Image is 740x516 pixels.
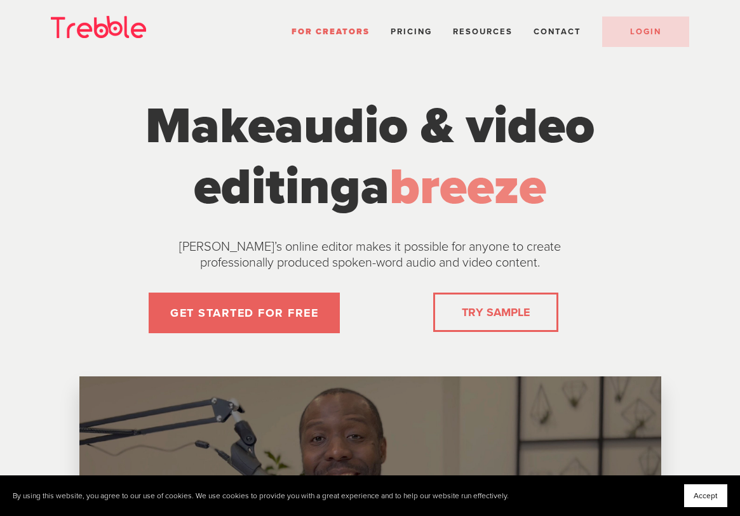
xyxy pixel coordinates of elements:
[13,491,509,501] p: By using this website, you agree to our use of cookies. We use cookies to provide you with a grea...
[292,27,370,37] a: For Creators
[694,491,718,500] span: Accept
[534,27,581,37] a: Contact
[453,27,513,37] span: Resources
[457,300,535,325] a: TRY SAMPLE
[684,484,727,507] button: Accept
[602,17,689,47] a: LOGIN
[149,293,340,333] a: GET STARTED FOR FREE
[51,16,146,38] img: Trebble
[132,96,609,218] h1: Make a
[391,27,432,37] a: Pricing
[630,27,661,37] span: LOGIN
[194,157,361,218] span: editing
[275,96,595,157] span: audio & video
[148,239,593,271] p: [PERSON_NAME]’s online editor makes it possible for anyone to create professionally produced spok...
[389,157,546,218] span: breeze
